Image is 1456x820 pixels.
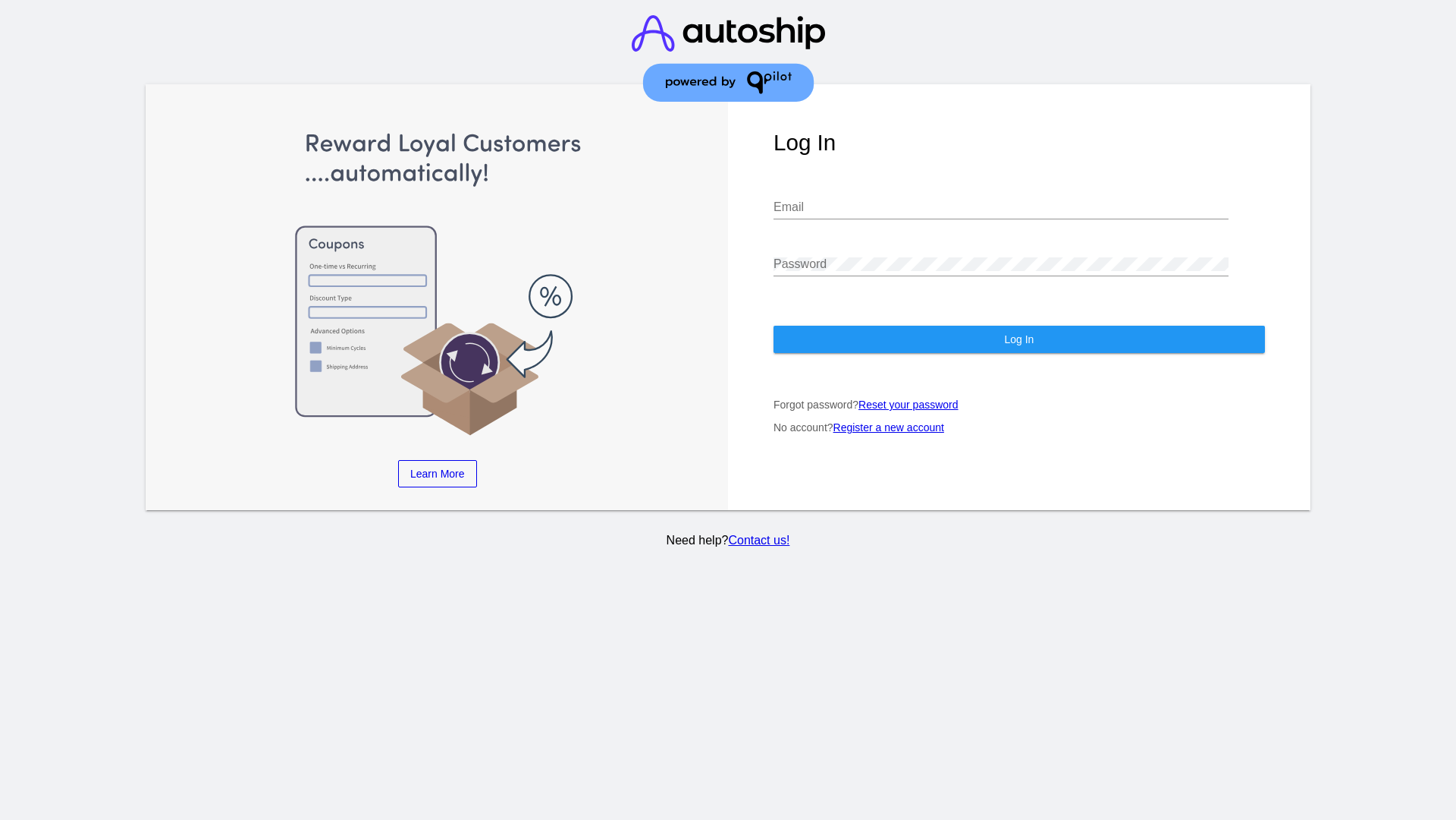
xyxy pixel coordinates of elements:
[143,534,1313,547] p: Need help?
[858,399,959,411] a: Reset your password
[833,421,944,434] a: Register a new account
[773,200,1228,214] input: Email
[1004,333,1034,345] span: Log In
[773,399,1265,411] p: Forgot password?
[192,130,683,437] img: Apply Coupons Automatically to Scheduled Orders with QPilot
[398,460,477,487] a: Learn More
[773,130,1265,156] h1: Log In
[410,468,465,480] span: Learn More
[773,326,1265,353] button: Log In
[728,534,789,547] a: Contact us!
[773,421,1265,434] p: No account?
